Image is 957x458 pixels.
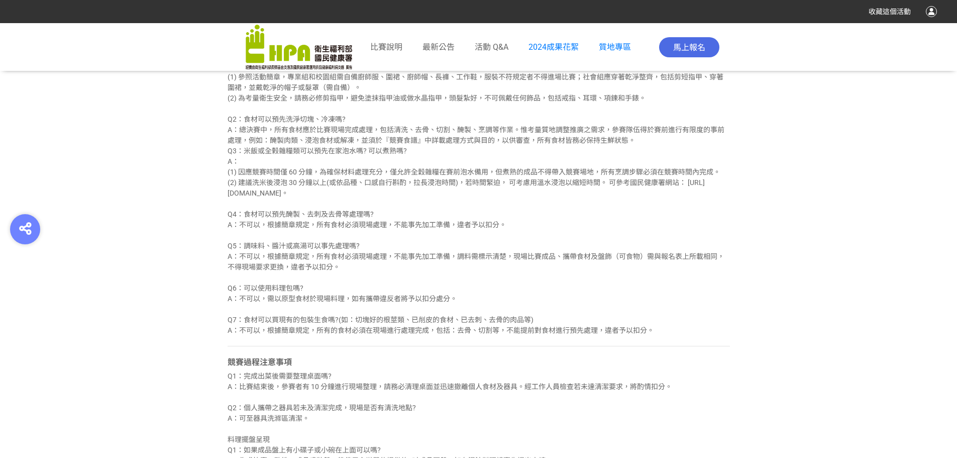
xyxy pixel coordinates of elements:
[370,41,402,53] a: 比賽說明
[370,42,402,52] span: 比賽說明
[659,37,719,57] button: 馬上報名
[475,42,508,52] span: 活動 Q&A
[599,42,631,52] a: 質地專區
[228,51,730,336] div: Q1：參賽服裝規範是什麼？ 需要額外注意甚麼? A： (1) 參照活動簡章，專業組和校園組需自備廚師服、圍裙、廚師帽、長褲、工作鞋，服裝不符規定者不得進場比賽；社會組應穿著乾淨整齊，包括剪短指甲...
[246,25,352,70] img: 「2025銀領新食尚 銀養創新料理」競賽
[422,42,455,52] span: 最新公告
[422,41,455,53] a: 最新公告
[228,356,730,369] div: 競賽過程注意事項
[528,42,579,52] a: 2024成果花絮
[869,8,911,16] span: 收藏這個活動
[673,43,705,52] span: 馬上報名
[475,41,508,53] a: 活動 Q&A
